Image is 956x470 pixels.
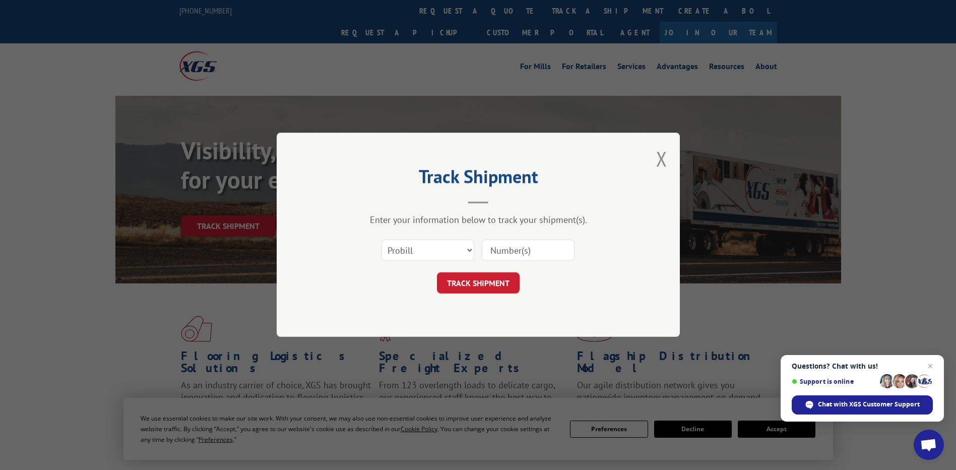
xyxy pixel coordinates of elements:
[792,378,876,385] span: Support is online
[792,362,933,370] span: Questions? Chat with us!
[818,400,920,409] span: Chat with XGS Customer Support
[914,430,944,460] div: Open chat
[792,395,933,415] div: Chat with XGS Customer Support
[437,273,520,294] button: TRACK SHIPMENT
[327,214,629,226] div: Enter your information below to track your shipment(s).
[482,240,575,261] input: Number(s)
[327,169,629,189] h2: Track Shipment
[656,145,667,172] button: Close modal
[924,360,936,372] span: Close chat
